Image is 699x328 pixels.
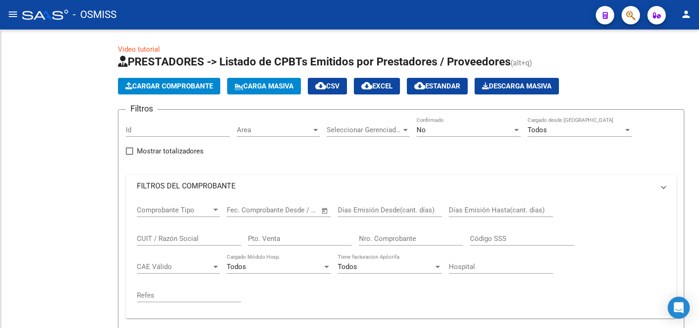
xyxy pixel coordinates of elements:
button: Cargar Comprobante [118,78,220,94]
a: Video tutorial [118,45,160,53]
mat-icon: cloud_download [414,80,425,91]
span: CAE Válido [137,263,211,271]
span: CSV [315,82,340,90]
button: Carga Masiva [227,78,301,94]
mat-panel-title: FILTROS DEL COMPROBANTE [137,181,654,191]
span: Mostrar totalizadores [137,146,204,157]
button: Descarga Masiva [475,78,559,94]
span: EXCEL [361,82,393,90]
span: Area [237,126,311,134]
input: Start date [227,206,257,214]
button: EXCEL [354,78,400,94]
mat-icon: cloud_download [361,80,372,91]
span: No [417,126,426,134]
mat-icon: menu [7,9,18,20]
span: (alt+q) [511,59,532,67]
button: CSV [308,78,347,94]
span: Descarga Masiva [482,82,552,90]
app-download-masive: Descarga masiva de comprobantes (adjuntos) [475,78,559,94]
input: End date [265,206,310,214]
button: Open calendar [320,205,330,216]
span: Carga Masiva [235,82,294,90]
mat-icon: cloud_download [315,80,326,91]
span: Comprobante Tipo [137,206,211,214]
span: Seleccionar Gerenciador [327,126,401,134]
h3: Filtros [126,102,158,115]
span: Todos [528,126,547,134]
div: FILTROS DEL COMPROBANTE [126,197,676,318]
span: Todos [338,263,357,271]
span: - OSMISS [73,5,117,25]
span: PRESTADORES -> Listado de CPBTs Emitidos por Prestadores / Proveedores [118,55,511,68]
button: Estandar [407,78,468,94]
mat-icon: person [681,9,692,20]
span: Cargar Comprobante [125,82,213,90]
span: Todos [227,263,246,271]
div: Open Intercom Messenger [668,297,690,319]
span: Estandar [414,82,460,90]
mat-expansion-panel-header: FILTROS DEL COMPROBANTE [126,175,676,197]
